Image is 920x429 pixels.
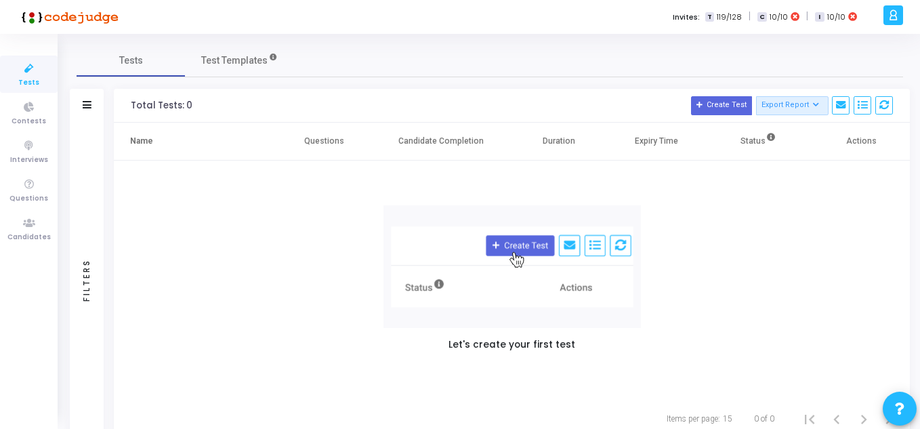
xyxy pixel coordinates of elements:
[705,123,812,161] th: Status
[114,123,275,161] th: Name
[749,9,751,24] span: |
[131,100,192,111] div: Total Tests: 0
[9,193,48,205] span: Questions
[7,232,51,243] span: Candidates
[815,12,824,22] span: I
[812,123,910,161] th: Actions
[18,77,39,89] span: Tests
[510,123,608,161] th: Duration
[608,123,705,161] th: Expiry Time
[754,413,774,425] div: 0 of 0
[10,155,48,166] span: Interviews
[667,413,720,425] div: Items per page:
[806,9,808,24] span: |
[373,123,510,161] th: Candidate Completion
[770,12,788,23] span: 10/10
[81,205,93,354] div: Filters
[201,54,268,68] span: Test Templates
[827,12,845,23] span: 10/10
[757,12,766,22] span: C
[12,116,46,127] span: Contests
[717,12,742,23] span: 119/128
[119,54,143,68] span: Tests
[275,123,373,161] th: Questions
[673,12,700,23] label: Invites:
[691,96,752,115] button: Create Test
[723,413,732,425] div: 15
[383,205,641,328] img: new test/contest
[705,12,714,22] span: T
[448,340,575,351] h5: Let's create your first test
[756,96,829,115] button: Export Report
[17,3,119,30] img: logo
